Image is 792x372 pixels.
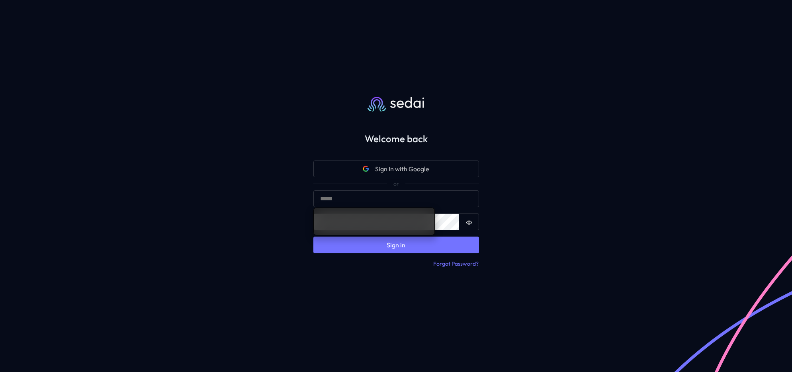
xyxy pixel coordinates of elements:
[363,166,369,172] svg: Google icon
[301,133,492,145] h2: Welcome back
[459,213,479,230] button: Show password
[313,161,479,177] button: Google iconSign In with Google
[375,164,429,174] span: Sign In with Google
[433,260,479,268] button: Forgot Password?
[313,237,479,253] button: Sign in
